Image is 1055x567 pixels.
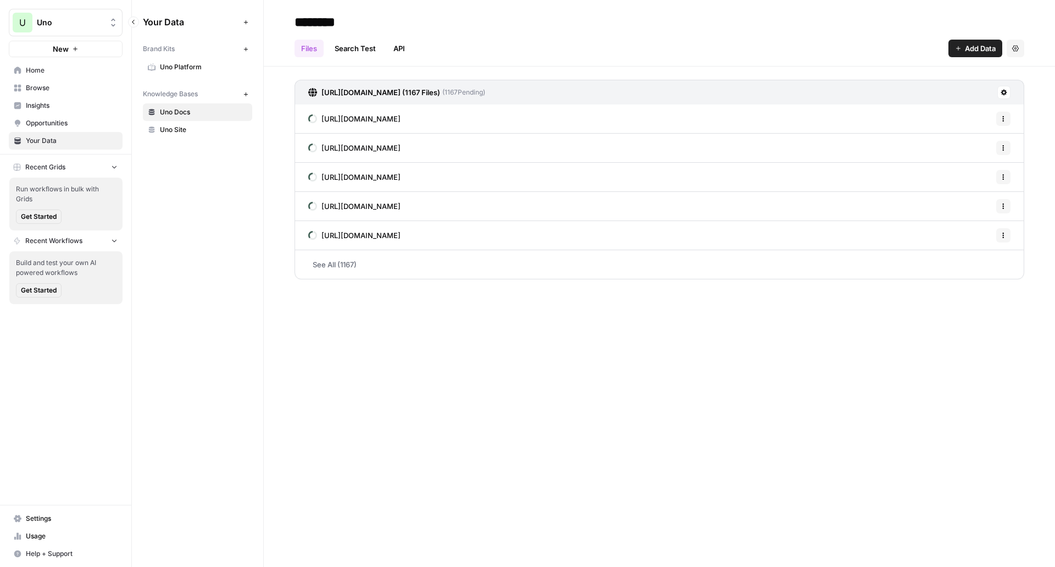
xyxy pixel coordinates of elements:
span: [URL][DOMAIN_NAME] [321,113,401,124]
a: Opportunities [9,114,123,132]
span: Get Started [21,285,57,295]
span: Browse [26,83,118,93]
span: Home [26,65,118,75]
span: Uno [37,17,103,28]
span: Get Started [21,212,57,222]
a: [URL][DOMAIN_NAME] [308,163,401,191]
a: Files [295,40,324,57]
span: ( 1167 Pending) [440,87,485,97]
a: [URL][DOMAIN_NAME] [308,221,401,250]
span: Recent Grids [25,162,65,172]
button: New [9,41,123,57]
span: Build and test your own AI powered workflows [16,258,116,278]
a: Usage [9,527,123,545]
span: Run workflows in bulk with Grids [16,184,116,204]
button: Recent Grids [9,159,123,175]
h3: [URL][DOMAIN_NAME] (1167 Files) [321,87,440,98]
span: Uno Platform [160,62,247,72]
a: API [387,40,412,57]
a: Insights [9,97,123,114]
a: Your Data [9,132,123,150]
a: [URL][DOMAIN_NAME] [308,104,401,133]
button: Get Started [16,283,62,298]
span: Recent Workflows [25,236,82,246]
span: Your Data [143,15,239,29]
span: Your Data [26,136,118,146]
span: Add Data [965,43,996,54]
span: Uno Docs [160,107,247,117]
span: [URL][DOMAIN_NAME] [321,201,401,212]
a: Uno Site [143,121,252,139]
span: Knowledge Bases [143,89,198,99]
a: [URL][DOMAIN_NAME] (1167 Files)(1167Pending) [308,80,485,104]
span: [URL][DOMAIN_NAME] [321,172,401,183]
span: Settings [26,514,118,524]
a: See All (1167) [295,250,1024,279]
button: Add Data [948,40,1002,57]
span: Usage [26,531,118,541]
span: [URL][DOMAIN_NAME] [321,230,401,241]
a: Uno Docs [143,103,252,121]
a: Uno Platform [143,58,252,76]
a: [URL][DOMAIN_NAME] [308,192,401,221]
span: [URL][DOMAIN_NAME] [321,142,401,153]
span: New [53,43,69,54]
span: U [19,16,26,29]
a: Search Test [328,40,382,57]
span: Brand Kits [143,44,175,54]
a: Home [9,62,123,79]
span: Help + Support [26,549,118,559]
button: Recent Workflows [9,233,123,249]
span: Insights [26,101,118,111]
a: [URL][DOMAIN_NAME] [308,134,401,162]
button: Get Started [16,210,62,224]
a: Settings [9,510,123,527]
button: Workspace: Uno [9,9,123,36]
button: Help + Support [9,545,123,563]
span: Opportunities [26,118,118,128]
span: Uno Site [160,125,247,135]
a: Browse [9,79,123,97]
